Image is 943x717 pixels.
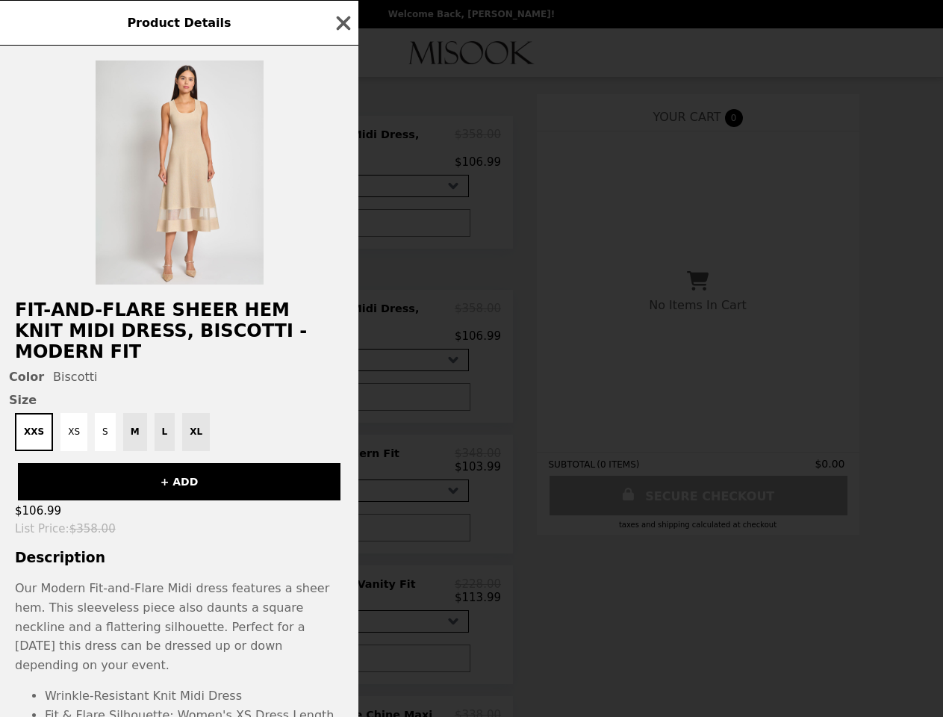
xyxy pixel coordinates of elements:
[96,60,264,285] img: Biscotti / XXS
[9,393,349,407] span: Size
[9,370,349,384] div: Biscotti
[45,686,343,706] li: Wrinkle-Resistant Knit Midi Dress
[127,16,231,30] span: Product Details
[15,579,343,674] p: Our Modern Fit-and-Flare Midi dress features a sheer hem. This sleeveless piece also daunts a squ...
[95,413,116,451] button: S
[9,370,44,384] span: Color
[69,522,116,536] span: $358.00
[15,413,53,451] button: XXS
[18,463,340,500] button: + ADD
[60,413,87,451] button: XS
